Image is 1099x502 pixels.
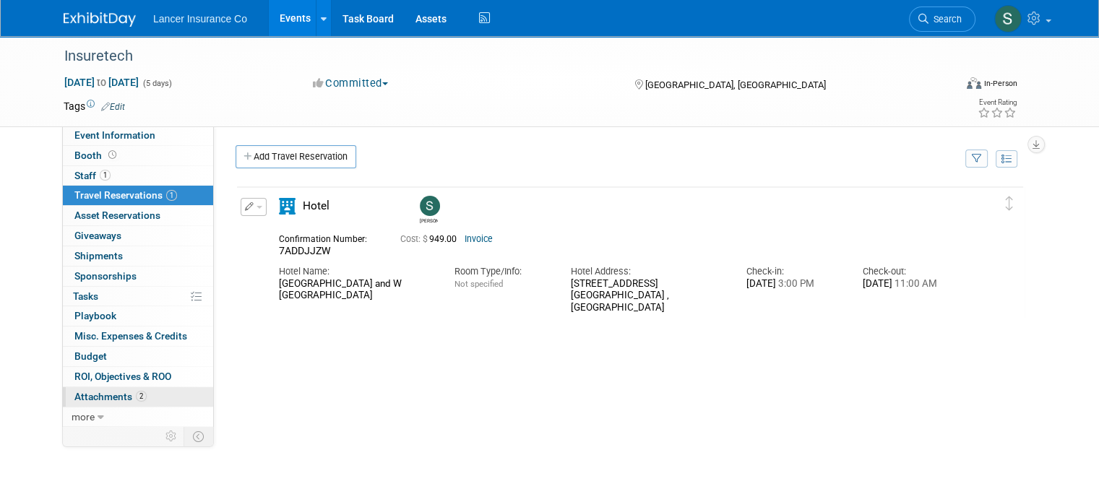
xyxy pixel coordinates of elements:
[63,267,213,286] a: Sponsorships
[928,14,962,25] span: Search
[166,190,177,201] span: 1
[863,265,958,278] div: Check-out:
[63,387,213,407] a: Attachments2
[63,206,213,225] a: Asset Reservations
[420,216,438,224] div: Steven O'Shea
[279,265,432,278] div: Hotel Name:
[74,391,147,402] span: Attachments
[74,129,155,141] span: Event Information
[400,234,429,244] span: Cost: $
[994,5,1022,33] img: Steven O'Shea
[416,196,441,224] div: Steven O'Shea
[972,155,982,164] i: Filter by Traveler
[74,310,116,321] span: Playbook
[63,166,213,186] a: Staff1
[73,290,98,302] span: Tasks
[136,391,147,402] span: 2
[95,77,108,88] span: to
[983,78,1017,89] div: In-Person
[236,145,356,168] a: Add Travel Reservation
[63,347,213,366] a: Budget
[63,367,213,386] a: ROI, Objectives & ROO
[746,265,842,278] div: Check-in:
[420,196,440,216] img: Steven O'Shea
[184,427,214,446] td: Toggle Event Tabs
[74,250,123,261] span: Shipments
[100,170,111,181] span: 1
[74,230,121,241] span: Giveaways
[279,278,432,303] div: [GEOGRAPHIC_DATA] and W [GEOGRAPHIC_DATA]
[746,278,842,290] div: [DATE]
[63,407,213,427] a: more
[74,189,177,201] span: Travel Reservations
[454,279,502,289] span: Not specified
[454,265,549,278] div: Room Type/Info:
[863,278,958,290] div: [DATE]
[279,230,379,245] div: Confirmation Number:
[72,411,95,423] span: more
[64,76,139,89] span: [DATE] [DATE]
[63,226,213,246] a: Giveaways
[645,79,826,90] span: [GEOGRAPHIC_DATA], [GEOGRAPHIC_DATA]
[279,245,331,256] span: 7ADDJJZW
[1006,196,1013,211] i: Click and drag to move item
[63,306,213,326] a: Playbook
[909,7,975,32] a: Search
[74,270,137,282] span: Sponsorships
[64,99,125,113] td: Tags
[978,99,1017,106] div: Event Rating
[571,278,724,314] div: [STREET_ADDRESS] [GEOGRAPHIC_DATA] , [GEOGRAPHIC_DATA]
[63,287,213,306] a: Tasks
[142,79,172,88] span: (5 days)
[892,278,937,289] span: 11:00 AM
[876,75,1017,97] div: Event Format
[63,126,213,145] a: Event Information
[279,198,296,215] i: Hotel
[153,13,247,25] span: Lancer Insurance Co
[303,199,329,212] span: Hotel
[571,265,724,278] div: Hotel Address:
[465,234,493,244] a: Invoice
[101,102,125,112] a: Edit
[64,12,136,27] img: ExhibitDay
[74,209,160,221] span: Asset Reservations
[967,77,981,89] img: Format-Inperson.png
[63,186,213,205] a: Travel Reservations1
[400,234,462,244] span: 949.00
[74,350,107,362] span: Budget
[74,330,187,342] span: Misc. Expenses & Credits
[63,326,213,346] a: Misc. Expenses & Credits
[74,170,111,181] span: Staff
[74,371,171,382] span: ROI, Objectives & ROO
[59,43,936,69] div: Insuretech
[776,278,814,289] span: 3:00 PM
[308,76,394,91] button: Committed
[63,146,213,165] a: Booth
[105,150,119,160] span: Booth not reserved yet
[159,427,184,446] td: Personalize Event Tab Strip
[74,150,119,161] span: Booth
[63,246,213,266] a: Shipments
